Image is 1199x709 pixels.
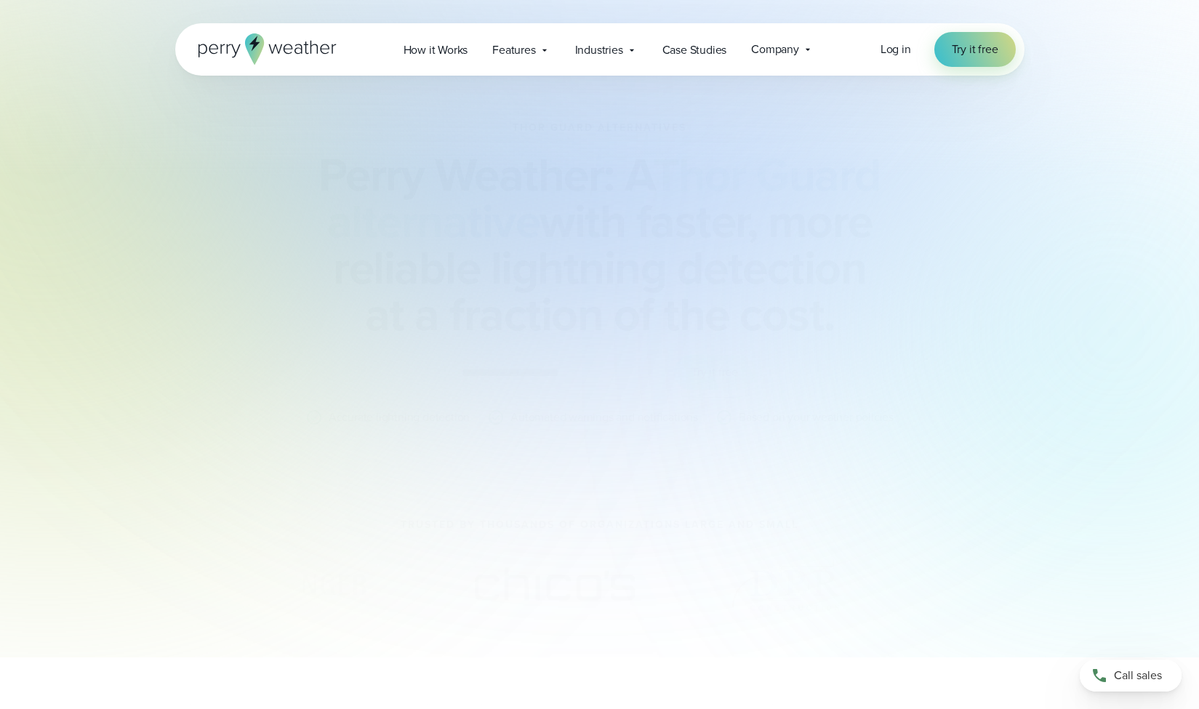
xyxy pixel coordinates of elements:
a: Try it free [934,32,1016,67]
a: Log in [881,41,911,58]
span: How it Works [404,41,468,59]
a: Call sales [1080,660,1182,692]
span: Log in [881,41,911,57]
span: Call sales [1114,667,1162,684]
span: Company [751,41,799,58]
a: Case Studies [650,35,739,65]
span: Try it free [952,41,998,58]
span: Industries [575,41,623,59]
span: Features [492,41,535,59]
a: How it Works [391,35,481,65]
span: Case Studies [662,41,727,59]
